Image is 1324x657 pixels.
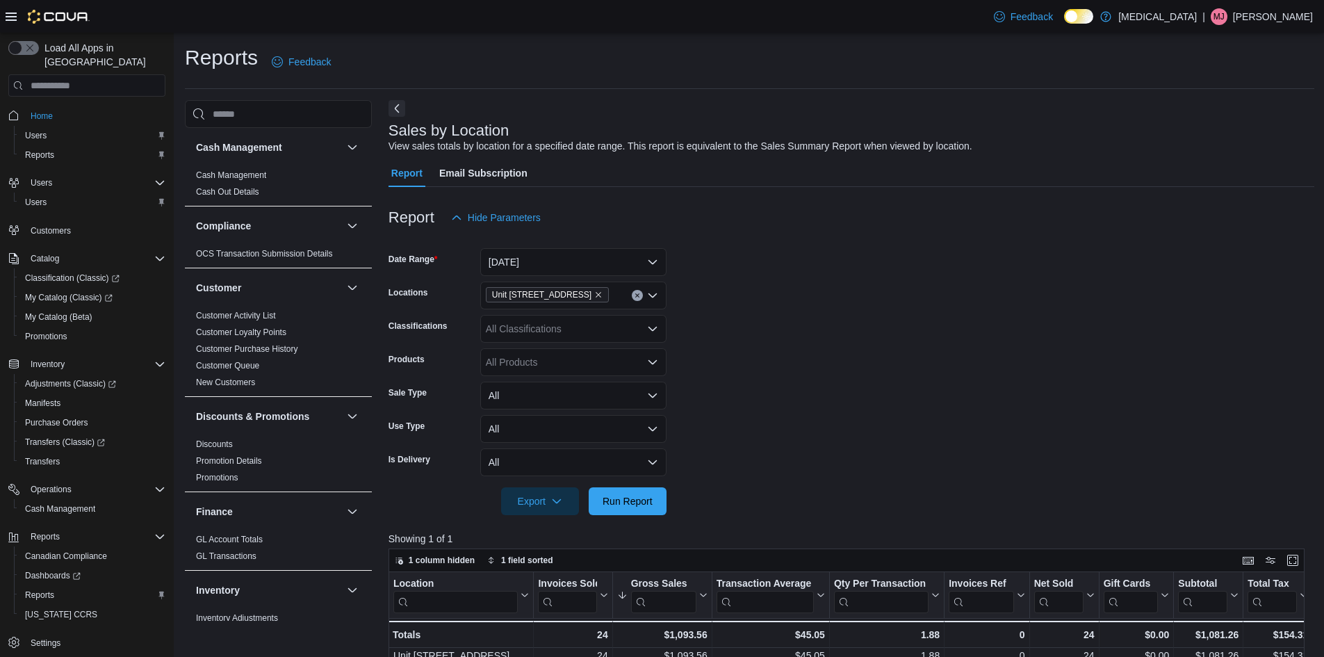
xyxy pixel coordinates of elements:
[196,310,276,321] span: Customer Activity List
[19,414,165,431] span: Purchase Orders
[538,578,596,591] div: Invoices Sold
[25,175,58,191] button: Users
[25,570,81,581] span: Dashboards
[344,503,361,520] button: Finance
[196,439,233,450] span: Discounts
[1248,626,1308,643] div: $154.31
[630,578,696,613] div: Gross Sales
[25,222,165,239] span: Customers
[19,328,73,345] a: Promotions
[25,635,66,651] a: Settings
[344,139,361,156] button: Cash Management
[196,360,259,371] span: Customer Queue
[25,551,107,562] span: Canadian Compliance
[19,289,118,306] a: My Catalog (Classic)
[14,288,171,307] a: My Catalog (Classic)
[196,140,282,154] h3: Cash Management
[196,505,341,519] button: Finance
[196,473,238,482] a: Promotions
[14,499,171,519] button: Cash Management
[196,140,341,154] button: Cash Management
[14,327,171,346] button: Promotions
[19,434,111,451] a: Transfers (Classic)
[25,356,70,373] button: Inventory
[19,289,165,306] span: My Catalog (Classic)
[25,590,54,601] span: Reports
[616,578,707,613] button: Gross Sales
[3,355,171,374] button: Inventory
[25,222,76,239] a: Customers
[31,359,65,370] span: Inventory
[196,343,298,355] span: Customer Purchase History
[25,292,113,303] span: My Catalog (Classic)
[389,321,448,332] label: Classifications
[482,552,559,569] button: 1 field sorted
[3,173,171,193] button: Users
[19,147,60,163] a: Reports
[389,122,509,139] h3: Sales by Location
[19,328,165,345] span: Promotions
[647,357,658,368] button: Open list of options
[716,626,824,643] div: $45.05
[19,606,103,623] a: [US_STATE] CCRS
[196,327,286,337] a: Customer Loyalty Points
[389,354,425,365] label: Products
[834,578,929,591] div: Qty Per Transaction
[1262,552,1279,569] button: Display options
[393,578,518,613] div: Location
[14,452,171,471] button: Transfers
[834,578,940,613] button: Qty Per Transaction
[31,253,59,264] span: Catalog
[1202,8,1205,25] p: |
[1033,626,1094,643] div: 24
[1248,578,1308,613] button: Total Tax
[19,567,86,584] a: Dashboards
[25,130,47,141] span: Users
[25,149,54,161] span: Reports
[196,281,241,295] h3: Customer
[196,361,259,371] a: Customer Queue
[14,566,171,585] a: Dashboards
[14,374,171,394] a: Adjustments (Classic)
[25,106,165,124] span: Home
[196,535,263,544] a: GL Account Totals
[1178,626,1239,643] div: $1,081.26
[716,578,824,613] button: Transaction Average
[196,377,255,388] span: New Customers
[196,248,333,259] span: OCS Transaction Submission Details
[647,323,658,334] button: Open list of options
[1033,578,1083,613] div: Net Sold
[1248,578,1297,613] div: Total Tax
[19,453,165,470] span: Transfers
[196,409,309,423] h3: Discounts & Promotions
[196,311,276,321] a: Customer Activity List
[19,501,165,517] span: Cash Management
[19,567,165,584] span: Dashboards
[19,194,52,211] a: Users
[389,552,480,569] button: 1 column hidden
[1103,626,1169,643] div: $0.00
[14,432,171,452] a: Transfers (Classic)
[716,578,813,613] div: Transaction Average
[1213,8,1225,25] span: MJ
[3,480,171,499] button: Operations
[647,290,658,301] button: Open list of options
[14,307,171,327] button: My Catalog (Beta)
[14,268,171,288] a: Classification (Classic)
[1240,552,1257,569] button: Keyboard shortcuts
[468,211,541,225] span: Hide Parameters
[988,3,1059,31] a: Feedback
[1103,578,1158,591] div: Gift Cards
[14,413,171,432] button: Purchase Orders
[266,48,336,76] a: Feedback
[509,487,571,515] span: Export
[196,378,255,387] a: New Customers
[25,503,95,514] span: Cash Management
[25,609,97,620] span: [US_STATE] CCRS
[409,555,475,566] span: 1 column hidden
[196,170,266,180] a: Cash Management
[25,311,92,323] span: My Catalog (Beta)
[14,394,171,413] button: Manifests
[196,219,341,233] button: Compliance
